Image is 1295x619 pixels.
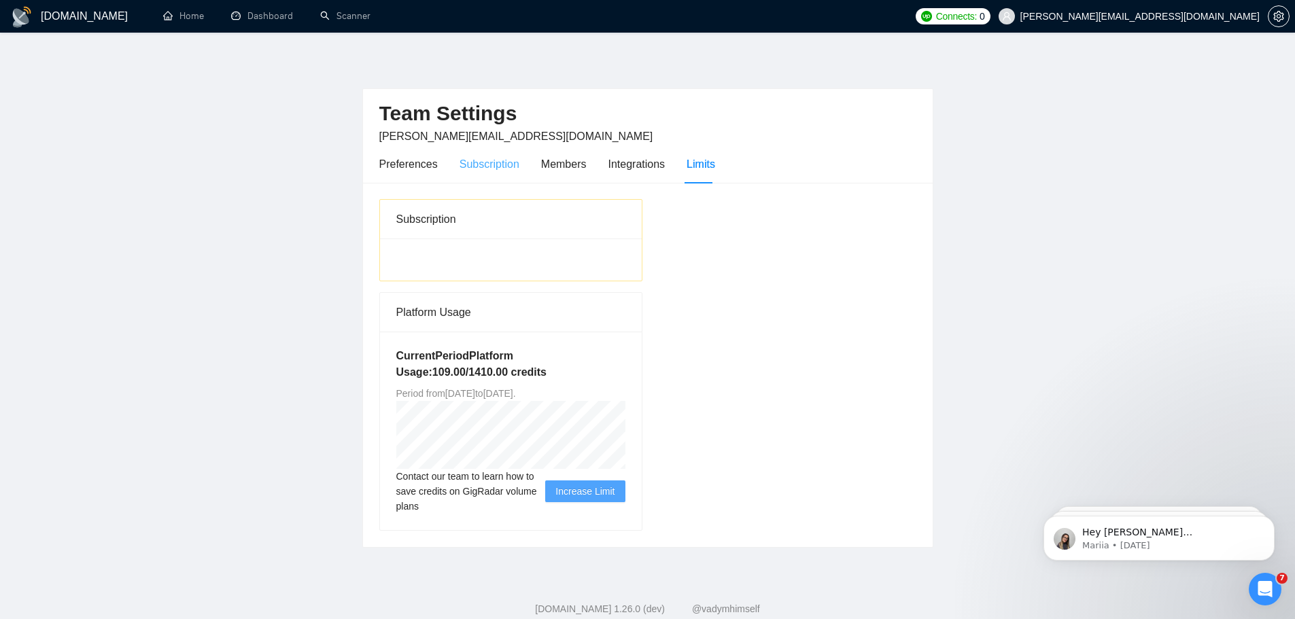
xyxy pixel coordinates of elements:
[396,348,625,381] h5: Current Period Platform Usage: 109.00 / 1410.00 credits
[163,10,204,22] a: homeHome
[379,100,916,128] h2: Team Settings
[545,480,625,502] button: Increase Limit
[1268,11,1289,22] span: setting
[1268,11,1290,22] a: setting
[379,130,653,142] span: [PERSON_NAME][EMAIL_ADDRESS][DOMAIN_NAME]
[921,11,932,22] img: upwork-logo.png
[231,10,293,22] a: dashboardDashboard
[1249,573,1281,605] iframe: Intercom live chat
[460,156,519,173] div: Subscription
[1023,487,1295,582] iframe: Intercom notifications message
[396,293,625,332] div: Platform Usage
[396,211,456,228] div: Subscription
[1268,5,1290,27] button: setting
[608,156,666,173] div: Integrations
[396,388,516,399] span: Period from [DATE] to [DATE] .
[1002,12,1012,21] span: user
[687,156,715,173] div: Limits
[980,9,985,24] span: 0
[692,603,760,614] a: @vadymhimself
[320,10,370,22] a: searchScanner
[541,156,587,173] div: Members
[11,6,33,28] img: logo
[936,9,977,24] span: Connects:
[535,603,665,614] a: [DOMAIN_NAME] 1.26.0 (dev)
[1277,573,1288,584] span: 7
[555,484,615,499] span: Increase Limit
[396,469,546,514] span: Contact our team to learn how to save credits on GigRadar volume plans
[379,156,438,173] div: Preferences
